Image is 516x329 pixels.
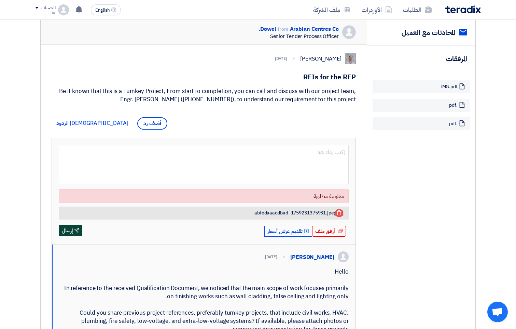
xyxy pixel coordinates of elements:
[356,2,398,18] a: الأوردرات
[402,28,456,37] h2: المحادثات مع العميل
[265,254,277,260] div: [DATE]
[95,8,110,13] span: English
[275,55,287,62] div: [DATE]
[440,84,458,90] a: IMG.pdf
[137,117,167,130] span: أضف رد
[254,210,336,216] span: abfedaaacdbad_1759231375931.jpeg
[41,5,55,11] div: الحساب
[445,5,481,13] img: Teradix logo
[446,54,467,64] h2: المرفقات
[487,302,508,322] div: دردشة مفتوحة
[59,225,82,236] button: إرسال
[264,226,312,237] button: تقديم عرض أسعار
[56,119,128,127] span: [DEMOGRAPHIC_DATA] الردود
[91,4,121,15] button: English
[259,25,339,33] div: Dowel Arabian Centres Co.
[52,72,356,82] h1: RFIs for the RFP
[338,251,349,262] img: profile_test.png
[290,253,334,261] div: [PERSON_NAME]
[300,55,341,63] div: [PERSON_NAME]
[278,26,289,33] span: from
[64,192,344,200] div: معلومة مطلوبة
[345,53,356,64] img: IMG_1753965247717.jpg
[398,2,437,18] a: الطلبات
[52,87,356,104] div: Be it known that this is a Turnkey Project, From start to completion, you can call and discuss wi...
[449,102,458,108] a: .pdf
[35,11,55,14] div: Firas
[315,227,335,235] span: أرفق ملف
[58,4,69,15] img: profile_test.png
[308,2,356,18] a: ملف الشركة
[449,121,458,127] a: .pdf
[259,33,339,39] div: Senior Tender Process Officer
